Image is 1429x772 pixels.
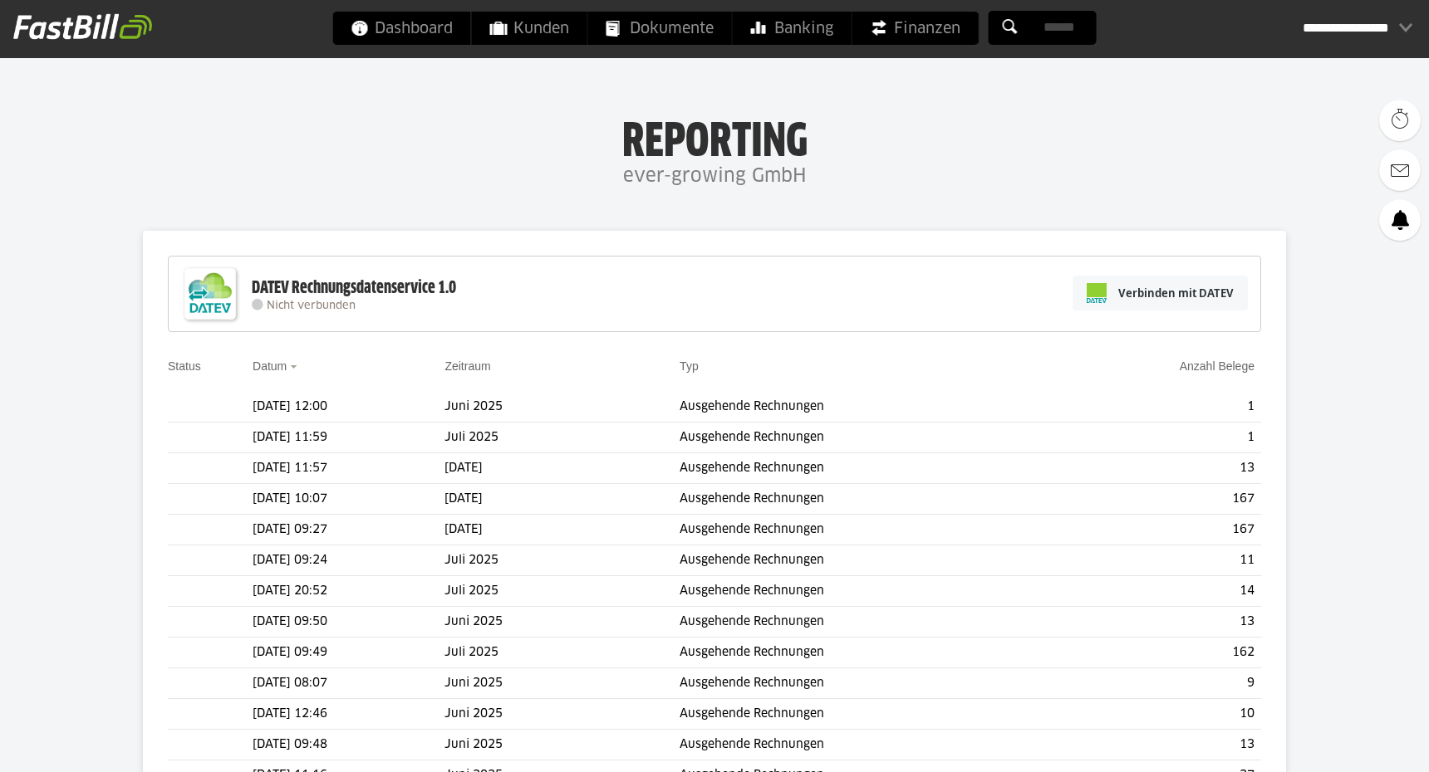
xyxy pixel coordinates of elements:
td: Juni 2025 [444,607,680,638]
td: [DATE] 11:59 [253,423,444,453]
td: 13 [1051,453,1261,484]
td: Juli 2025 [444,545,680,576]
td: Ausgehende Rechnungen [680,638,1051,668]
img: sort_desc.gif [290,365,301,369]
td: [DATE] 09:24 [253,545,444,576]
td: Juni 2025 [444,392,680,423]
td: [DATE] 08:07 [253,668,444,699]
td: Ausgehende Rechnungen [680,607,1051,638]
a: Dashboard [333,12,471,45]
td: 10 [1051,699,1261,730]
span: Dokumente [606,12,714,45]
td: Ausgehende Rechnungen [680,453,1051,484]
td: Ausgehende Rechnungen [680,515,1051,545]
td: [DATE] 10:07 [253,484,444,515]
td: Juli 2025 [444,638,680,668]
img: DATEV-Datenservice Logo [177,261,243,327]
a: Zeitraum [444,359,490,373]
td: [DATE] 12:00 [253,392,444,423]
iframe: Öffnet ein Widget, in dem Sie weitere Informationen finden [1299,722,1412,764]
td: Ausgehende Rechnungen [680,484,1051,515]
div: DATEV Rechnungsdatenservice 1.0 [252,277,456,299]
span: Banking [751,12,833,45]
td: [DATE] [444,453,680,484]
td: [DATE] 09:48 [253,730,444,760]
a: Anzahl Belege [1180,359,1255,373]
td: 167 [1051,484,1261,515]
td: [DATE] 12:46 [253,699,444,730]
td: Juni 2025 [444,699,680,730]
td: 167 [1051,515,1261,545]
img: fastbill_logo_white.png [13,13,152,40]
span: Finanzen [871,12,960,45]
td: 162 [1051,638,1261,668]
td: Ausgehende Rechnungen [680,392,1051,423]
td: 13 [1051,607,1261,638]
td: Ausgehende Rechnungen [680,576,1051,607]
td: [DATE] 09:50 [253,607,444,638]
h1: Reporting [166,117,1263,160]
td: Juni 2025 [444,730,680,760]
td: 1 [1051,423,1261,453]
td: [DATE] 20:52 [253,576,444,607]
td: Ausgehende Rechnungen [680,423,1051,453]
td: 13 [1051,730,1261,760]
img: pi-datev-logo-farbig-24.svg [1087,283,1107,303]
a: Finanzen [852,12,979,45]
a: Verbinden mit DATEV [1073,276,1248,310]
td: Ausgehende Rechnungen [680,699,1051,730]
a: Banking [733,12,852,45]
a: Status [168,359,201,373]
a: Dokumente [588,12,732,45]
td: [DATE] [444,515,680,545]
span: Verbinden mit DATEV [1118,285,1234,301]
span: Nicht verbunden [267,300,356,311]
td: Ausgehende Rechnungen [680,545,1051,576]
td: 11 [1051,545,1261,576]
td: Ausgehende Rechnungen [680,730,1051,760]
a: Kunden [472,12,587,45]
td: 9 [1051,668,1261,699]
span: Kunden [490,12,569,45]
td: Ausgehende Rechnungen [680,668,1051,699]
a: Datum [253,359,287,373]
td: [DATE] 09:27 [253,515,444,545]
td: 1 [1051,392,1261,423]
td: [DATE] 11:57 [253,453,444,484]
td: Juni 2025 [444,668,680,699]
td: Juli 2025 [444,423,680,453]
a: Typ [680,359,699,373]
td: [DATE] 09:49 [253,638,444,668]
td: [DATE] [444,484,680,515]
span: Dashboard [351,12,453,45]
td: 14 [1051,576,1261,607]
td: Juli 2025 [444,576,680,607]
